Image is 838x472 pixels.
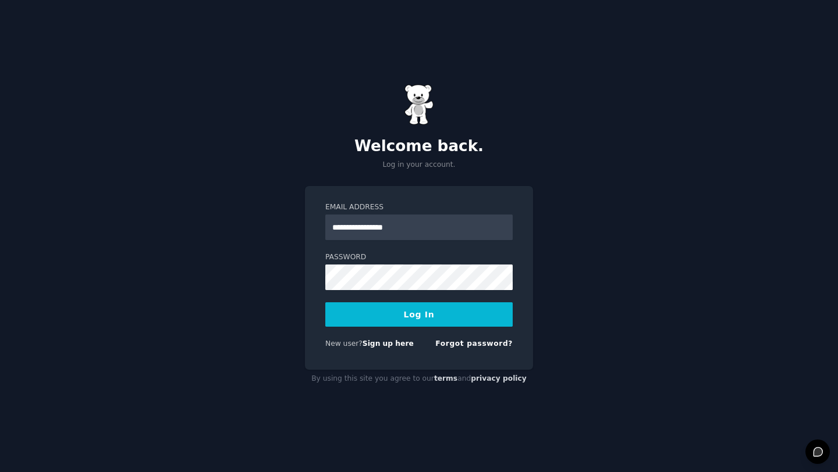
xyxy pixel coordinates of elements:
label: Password [325,252,513,263]
label: Email Address [325,202,513,213]
p: Log in your account. [305,160,533,170]
img: Gummy Bear [404,84,434,125]
h2: Welcome back. [305,137,533,156]
button: Log In [325,302,513,327]
a: Forgot password? [435,339,513,348]
a: terms [434,374,457,382]
a: privacy policy [471,374,527,382]
a: Sign up here [363,339,414,348]
div: By using this site you agree to our and [305,370,533,388]
span: New user? [325,339,363,348]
